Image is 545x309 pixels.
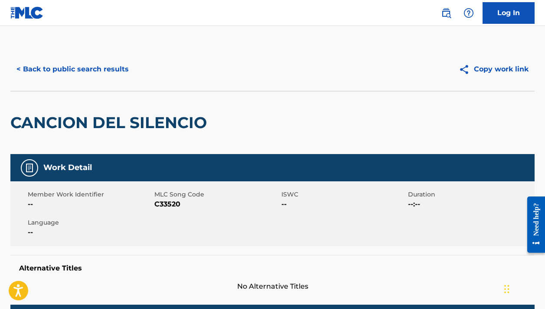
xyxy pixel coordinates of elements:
[10,6,44,19] img: MLC Logo
[463,8,474,18] img: help
[521,188,545,262] iframe: Resource Center
[28,199,152,209] span: --
[408,199,532,209] span: --:--
[483,2,535,24] a: Log In
[441,8,451,18] img: search
[10,281,535,292] span: No Alternative Titles
[502,267,545,309] iframe: Chat Widget
[281,190,406,199] span: ISWC
[154,199,279,209] span: C33520
[459,64,474,75] img: Copy work link
[281,199,406,209] span: --
[460,4,477,22] div: Help
[24,163,35,173] img: Work Detail
[437,4,455,22] a: Public Search
[28,218,152,227] span: Language
[504,276,509,302] div: Drag
[19,264,526,273] h5: Alternative Titles
[10,113,211,132] h2: CANCION DEL SILENCIO
[453,58,535,80] button: Copy work link
[154,190,279,199] span: MLC Song Code
[28,190,152,199] span: Member Work Identifier
[408,190,532,199] span: Duration
[28,227,152,238] span: --
[43,163,92,173] h5: Work Detail
[10,58,135,80] button: < Back to public search results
